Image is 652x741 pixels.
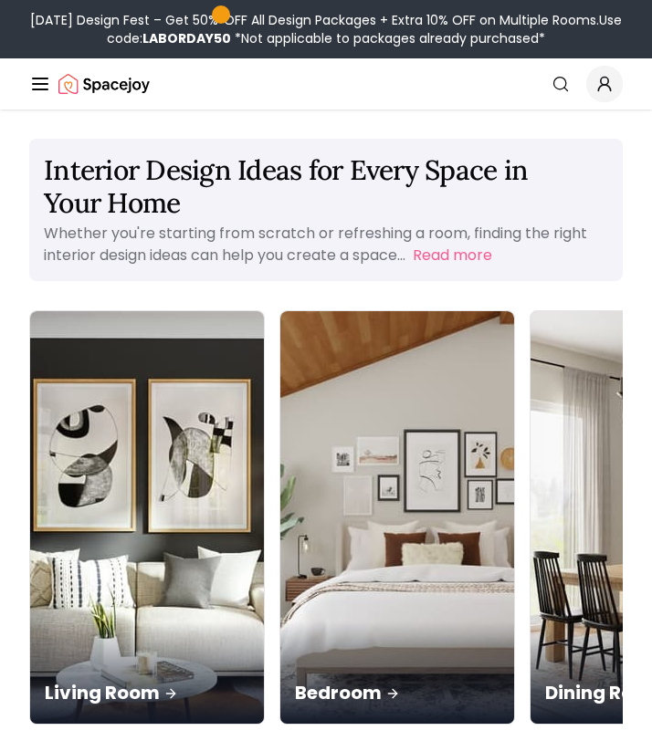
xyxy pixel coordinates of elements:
[142,29,231,47] b: LABORDAY50
[44,223,587,266] p: Whether you're starting from scratch or refreshing a room, finding the right interior design idea...
[45,680,249,705] p: Living Room
[44,153,608,219] h1: Interior Design Ideas for Every Space in Your Home
[29,58,623,110] nav: Global
[29,310,265,725] a: Living RoomLiving Room
[279,310,515,725] a: BedroomBedroom
[413,245,492,266] button: Read more
[107,11,622,47] span: Use code:
[295,680,500,705] p: Bedroom
[231,29,545,47] span: *Not applicable to packages already purchased*
[58,66,150,102] img: Spacejoy Logo
[7,11,645,47] div: [DATE] Design Fest – Get 50% OFF All Design Packages + Extra 10% OFF on Multiple Rooms.
[30,311,264,724] img: Living Room
[280,311,514,724] img: Bedroom
[58,66,150,102] a: Spacejoy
